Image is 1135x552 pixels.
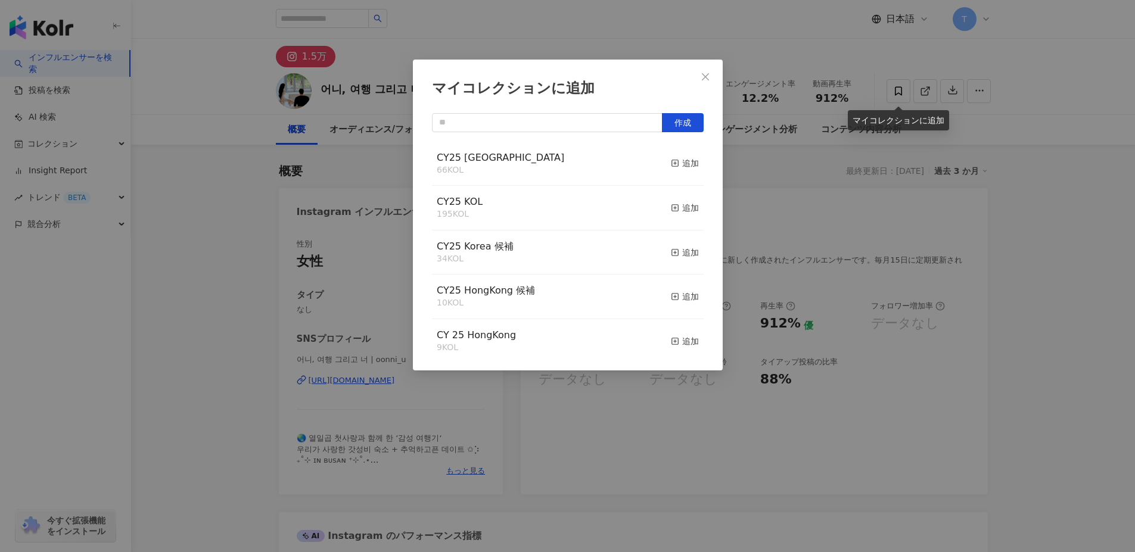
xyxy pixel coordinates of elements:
[437,164,564,176] div: 66 KOL
[671,157,699,170] div: 追加
[437,329,516,341] span: CY 25 HongKong
[437,342,516,354] div: 9 KOL
[437,253,514,265] div: 34 KOL
[671,290,699,303] div: 追加
[437,285,535,296] span: CY25 HongKong 候補
[437,297,535,309] div: 10 KOL
[694,65,717,89] button: Close
[432,79,704,99] div: マイコレクションに追加
[848,110,949,130] div: マイコレクションに追加
[437,208,483,220] div: 195 KOL
[671,240,699,265] button: 追加
[671,284,699,309] button: 追加
[674,118,691,127] span: 作成
[437,330,516,340] a: CY 25 HongKong
[437,286,535,295] a: CY25 HongKong 候補
[701,72,710,82] span: close
[437,196,483,207] span: CY25 KOL
[671,329,699,354] button: 追加
[437,241,514,252] span: CY25 Korea 候補
[662,113,704,132] button: 作成
[437,242,514,251] a: CY25 Korea 候補
[671,246,699,259] div: 追加
[437,197,483,207] a: CY25 KOL
[437,153,564,163] a: CY25 [GEOGRAPHIC_DATA]
[671,335,699,348] div: 追加
[671,195,699,220] button: 追加
[671,151,699,176] button: 追加
[437,152,564,163] span: CY25 [GEOGRAPHIC_DATA]
[671,201,699,214] div: 追加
